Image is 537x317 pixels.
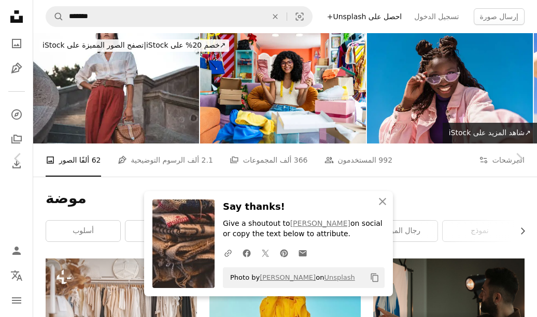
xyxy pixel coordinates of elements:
[46,304,197,313] a: رف للملابس والقبعات في الغرفة
[443,221,517,241] a: نموذج
[33,33,235,58] a: تصفح الصور المميزة على iStock|خصم 20% على iStock↗
[338,156,376,164] font: المستخدمون
[131,156,185,164] font: الرسوم التوضيحية
[479,143,525,177] button: المرشحات
[327,12,402,21] font: احصل على Unsplash+
[501,109,537,208] a: التالي
[471,226,489,235] font: نموذج
[414,12,459,21] font: تسجيل الدخول
[324,143,393,177] a: المستخدمون 992
[474,8,525,25] button: إرسال صورة
[363,221,437,241] a: رجال الموضة
[480,12,518,21] font: إرسال صورة
[6,290,27,311] button: قائمة طعام
[6,33,27,54] a: الصور
[33,33,199,143] img: امرأة واثقة تقف على الدرجات الخارجية مع حقيبة يد
[46,6,313,27] form: البحث عن الصور المرئية في جميع أنحاء الموقع
[260,273,316,281] a: [PERSON_NAME]
[275,242,293,263] a: Share on Pinterest
[6,265,27,286] button: لغة
[367,33,533,143] img: امرأة مرحة ذات شعر مضفر تخفض نظارتها الشمسية، وتكشف عن ابتسامة مشرقة تحت خلفية زرقاء صافية
[525,128,531,137] font: ↗
[243,156,277,164] font: المجموعات
[321,8,408,25] a: احصل على Unsplash+
[220,41,226,49] font: ↗
[144,41,146,49] font: |
[200,33,366,143] img: امرأة شابة جميلة من أصل إسباني تدير أعمال التجارة الإلكترونية المنزلية من المنزل
[43,41,144,49] font: تصفح الصور المميزة على iStock
[46,190,87,207] font: موضة
[73,226,94,235] font: أسلوب
[324,273,355,281] a: Unsplash
[118,143,213,177] a: الرسوم التوضيحية 2.1 ألف
[256,242,275,263] a: Share on Twitter
[380,226,420,235] font: رجال الموضة
[223,219,385,239] p: Give a shoutout to on social or copy the text below to attribute.
[280,156,308,164] font: 366 ألف
[287,7,312,26] button: البحث البصري
[187,156,213,164] font: 2.1 ألف
[6,104,27,125] a: يستكشف
[366,269,384,286] button: Copy to clipboard
[290,219,350,227] a: [PERSON_NAME]
[146,41,220,49] font: خصم 20% على iStock
[125,221,200,241] a: ملابس
[225,269,355,286] span: Photo by on
[449,128,525,137] font: شاهد المزيد على iStock
[230,143,308,177] a: المجموعات 366 ألف
[6,58,27,79] a: الرسوم التوضيحية
[46,221,120,241] a: أسلوب
[264,7,287,26] button: واضح
[46,7,64,26] button: البحث في Unsplash
[293,242,312,263] a: Share over email
[513,221,525,241] button: قم بالتمرير إلى القائمة إلى اليمين
[408,8,465,25] a: تسجيل الدخول
[443,123,537,143] a: شاهد المزيد على iStock↗
[223,199,385,214] h3: Say thanks!
[492,156,525,164] font: المرشحات
[378,156,392,164] font: 992
[237,242,256,263] a: Share on Facebook
[6,240,27,261] a: تسجيل الدخول / التسجيل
